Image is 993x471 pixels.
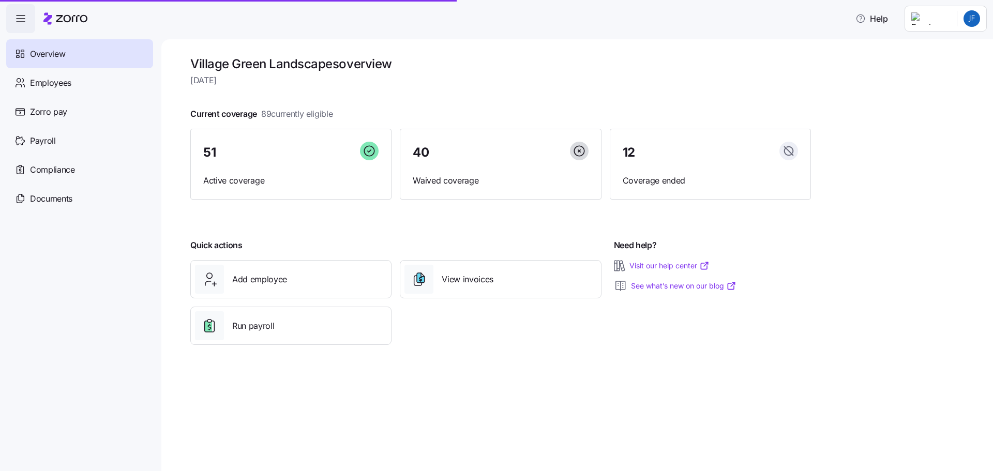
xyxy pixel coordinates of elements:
[30,105,67,118] span: Zorro pay
[30,77,71,89] span: Employees
[911,12,949,25] img: Employer logo
[614,239,657,252] span: Need help?
[30,48,65,60] span: Overview
[232,273,287,286] span: Add employee
[261,108,333,120] span: 89 currently eligible
[6,155,153,184] a: Compliance
[190,56,811,72] h1: Village Green Landscapes overview
[6,39,153,68] a: Overview
[190,108,333,120] span: Current coverage
[847,8,896,29] button: Help
[203,146,216,159] span: 51
[6,97,153,126] a: Zorro pay
[30,192,72,205] span: Documents
[623,174,798,187] span: Coverage ended
[631,281,736,291] a: See what’s new on our blog
[629,261,710,271] a: Visit our help center
[413,174,588,187] span: Waived coverage
[190,74,811,87] span: [DATE]
[232,320,274,332] span: Run payroll
[6,68,153,97] a: Employees
[964,10,980,27] img: 21782d9a972154e1077e9390cd91bd86
[190,239,243,252] span: Quick actions
[30,134,56,147] span: Payroll
[855,12,888,25] span: Help
[30,163,75,176] span: Compliance
[413,146,429,159] span: 40
[6,184,153,213] a: Documents
[442,273,493,286] span: View invoices
[623,146,635,159] span: 12
[203,174,379,187] span: Active coverage
[6,126,153,155] a: Payroll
